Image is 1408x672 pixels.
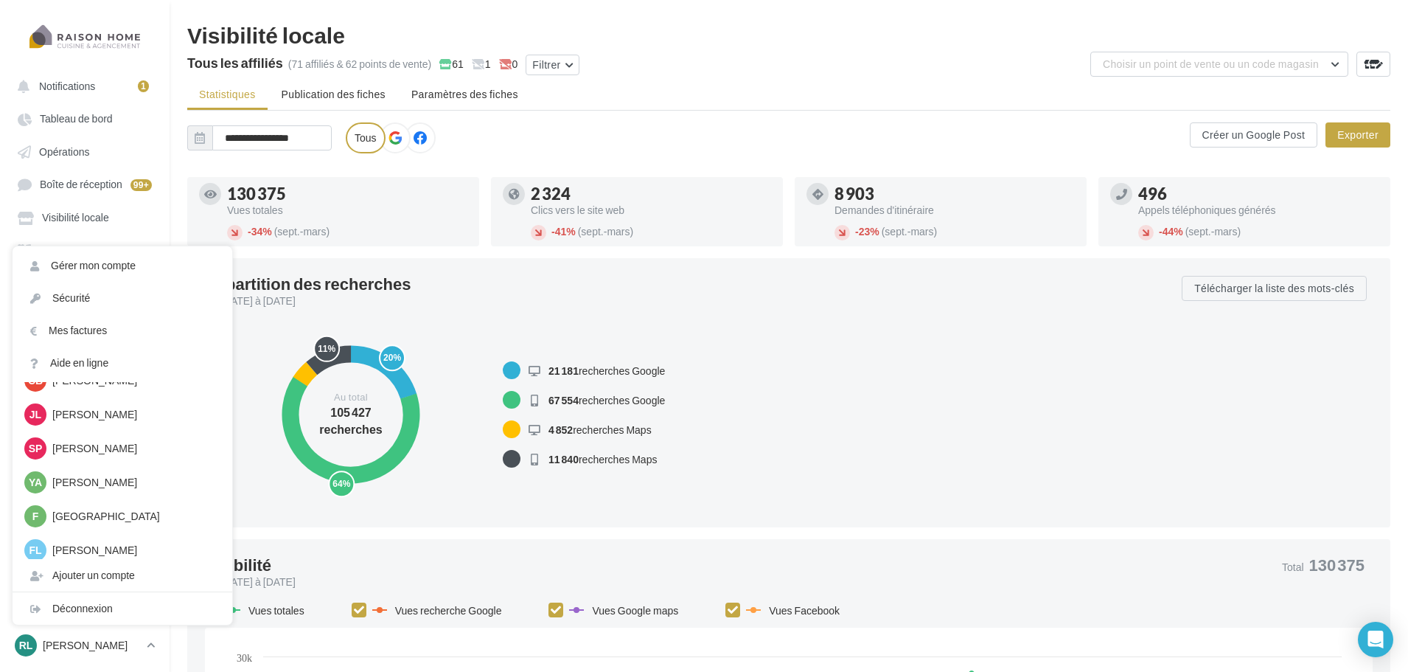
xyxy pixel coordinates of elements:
div: Appels téléphoniques générés [1138,205,1379,215]
span: recherches Google [548,364,665,377]
p: [GEOGRAPHIC_DATA] [52,509,215,524]
span: Médiathèque [39,244,99,257]
span: JL [29,407,41,422]
button: Créer un Google Post [1190,122,1318,148]
span: - [855,225,859,238]
p: [PERSON_NAME] [52,475,215,490]
div: Vues totales [227,205,467,215]
a: Tableau de bord [9,105,161,131]
span: 0 [499,57,518,72]
span: recherches Google [548,394,665,406]
div: Déconnexion [13,592,232,625]
div: 1 [138,80,149,92]
a: Médiathèque [9,237,161,263]
div: Visibilité [205,557,271,573]
span: Total [1282,562,1304,572]
span: Vues recherche Google [395,604,502,617]
div: 496 [1138,186,1379,202]
span: Opérations [39,145,89,158]
div: 2 324 [531,186,771,202]
button: Notifications 1 [9,72,155,99]
label: Tous [346,122,386,153]
span: Sp [29,441,43,456]
span: 61 [439,57,464,72]
span: Boîte de réception [40,179,122,191]
span: Visibilité locale [42,212,109,224]
p: [PERSON_NAME] [52,441,215,456]
span: Paramètres des fiches [411,88,518,100]
span: - [1159,225,1163,238]
span: Vues Google maps [592,604,678,617]
span: 21 181 [548,364,579,377]
span: YA [29,475,42,490]
a: Sécurité [13,282,232,314]
p: [PERSON_NAME] [43,638,141,653]
a: Mes factures [13,314,232,347]
span: 23% [855,225,879,238]
span: 34% [248,225,272,238]
span: - [248,225,251,238]
span: (sept.-mars) [274,225,330,238]
a: Boîte de réception 99+ [9,170,161,198]
a: Campagnes [9,302,161,329]
div: Open Intercom Messenger [1358,622,1393,657]
span: FL [29,543,41,558]
span: 4 852 [548,423,573,436]
span: Vues totales [248,604,304,617]
span: (sept.-mars) [882,225,937,238]
div: Visibilité locale [187,24,1390,46]
span: 44% [1159,225,1183,238]
span: 67 554 [548,394,579,406]
span: F [32,509,39,524]
span: Tableau de bord [40,113,113,125]
div: 8 903 [834,186,1075,202]
span: recherches Maps [548,453,657,465]
div: Répartition des recherches [205,276,411,292]
div: 130 375 [227,186,467,202]
a: Visibilité locale [9,204,161,230]
button: Filtrer [526,55,579,75]
div: 99+ [130,179,152,191]
p: [PERSON_NAME] [52,407,215,422]
div: De [DATE] à [DATE] [205,294,1170,308]
span: (sept.-mars) [1185,225,1241,238]
div: Tous les affiliés [187,56,283,69]
p: [PERSON_NAME] [52,543,215,558]
div: Clics vers le site web [531,205,771,215]
div: (71 affiliés & 62 points de vente) [288,57,431,72]
div: Ajouter un compte [13,559,232,592]
span: 130 375 [1309,557,1365,573]
span: RL [19,638,33,653]
div: Demandes d'itinéraire [834,205,1075,215]
a: RL [PERSON_NAME] [12,631,158,659]
button: Exporter [1325,122,1390,148]
a: Gérer mon compte [13,249,232,282]
span: - [551,225,555,238]
span: Choisir un point de vente ou un code magasin [1103,58,1319,70]
a: Aide en ligne [13,347,232,379]
span: (sept.-mars) [578,225,633,238]
text: 30k [237,651,252,664]
a: Mon réseau [9,269,161,296]
span: recherches Maps [548,423,652,436]
span: 11 840 [548,453,579,465]
span: Notifications [39,80,95,92]
div: De [DATE] à [DATE] [205,575,1270,589]
span: 41% [551,225,576,238]
span: Publication des fiches [282,88,386,100]
span: 1 [472,57,491,72]
a: Opérations [9,138,161,164]
button: Télécharger la liste des mots-clés [1182,276,1367,301]
span: Vues Facebook [769,604,840,617]
button: Choisir un point de vente ou un code magasin [1090,52,1348,77]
